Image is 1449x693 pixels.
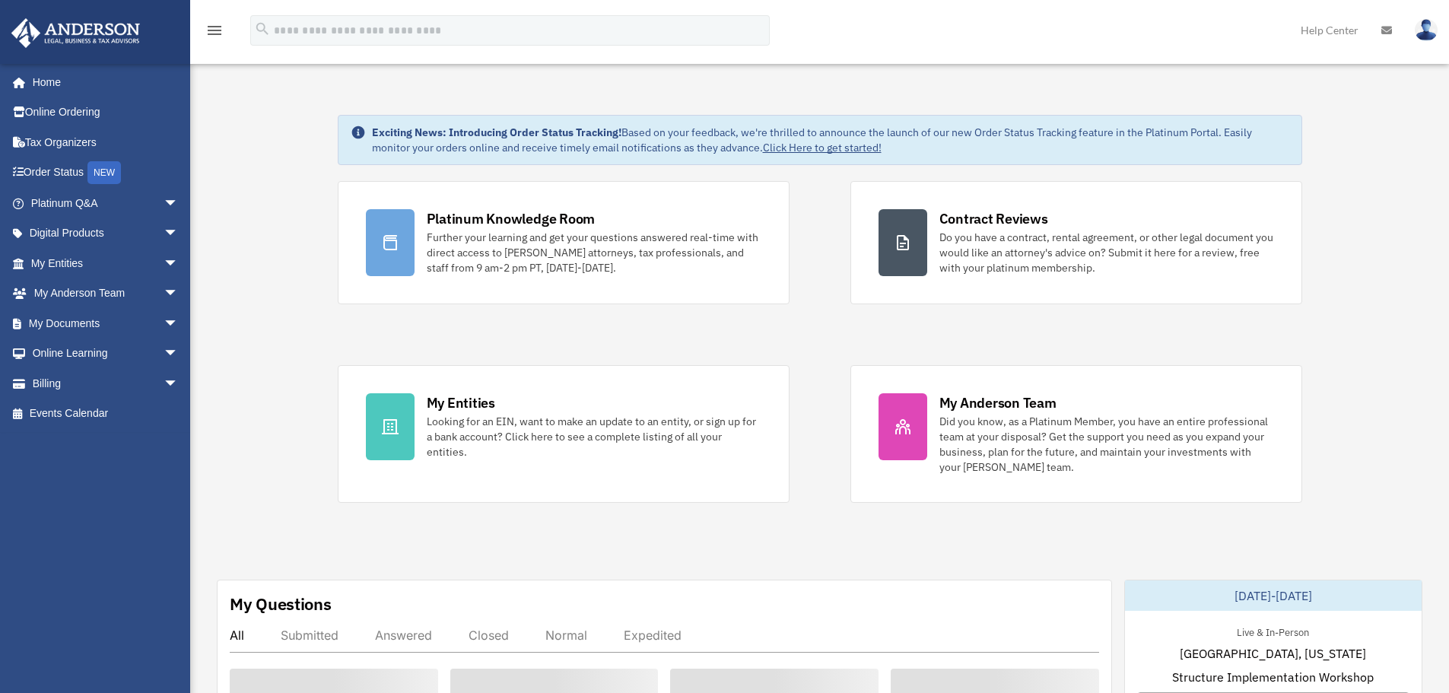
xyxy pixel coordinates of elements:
strong: Exciting News: Introducing Order Status Tracking! [372,126,621,139]
a: My Anderson Team Did you know, as a Platinum Member, you have an entire professional team at your... [850,365,1302,503]
span: arrow_drop_down [164,248,194,279]
div: Answered [375,628,432,643]
a: Contract Reviews Do you have a contract, rental agreement, or other legal document you would like... [850,181,1302,304]
span: arrow_drop_down [164,308,194,339]
a: Platinum Q&Aarrow_drop_down [11,188,202,218]
div: Contract Reviews [939,209,1048,228]
a: Order StatusNEW [11,157,202,189]
a: Tax Organizers [11,127,202,157]
a: menu [205,27,224,40]
i: search [254,21,271,37]
a: Online Ordering [11,97,202,128]
span: arrow_drop_down [164,368,194,399]
div: My Entities [427,393,495,412]
div: Closed [469,628,509,643]
span: Structure Implementation Workshop [1172,668,1374,686]
span: arrow_drop_down [164,278,194,310]
div: Platinum Knowledge Room [427,209,596,228]
a: Events Calendar [11,399,202,429]
img: User Pic [1415,19,1438,41]
a: Click Here to get started! [763,141,882,154]
img: Anderson Advisors Platinum Portal [7,18,145,48]
div: Submitted [281,628,338,643]
div: Looking for an EIN, want to make an update to an entity, or sign up for a bank account? Click her... [427,414,761,459]
div: My Anderson Team [939,393,1057,412]
span: arrow_drop_down [164,188,194,219]
div: NEW [87,161,121,184]
div: Expedited [624,628,682,643]
a: Digital Productsarrow_drop_down [11,218,202,249]
div: All [230,628,244,643]
a: Home [11,67,194,97]
div: My Questions [230,593,332,615]
a: Platinum Knowledge Room Further your learning and get your questions answered real-time with dire... [338,181,790,304]
a: My Entities Looking for an EIN, want to make an update to an entity, or sign up for a bank accoun... [338,365,790,503]
a: Online Learningarrow_drop_down [11,339,202,369]
span: [GEOGRAPHIC_DATA], [US_STATE] [1180,644,1366,663]
a: My Documentsarrow_drop_down [11,308,202,339]
div: Normal [545,628,587,643]
span: arrow_drop_down [164,339,194,370]
div: Did you know, as a Platinum Member, you have an entire professional team at your disposal? Get th... [939,414,1274,475]
a: My Entitiesarrow_drop_down [11,248,202,278]
div: Do you have a contract, rental agreement, or other legal document you would like an attorney's ad... [939,230,1274,275]
a: Billingarrow_drop_down [11,368,202,399]
div: Based on your feedback, we're thrilled to announce the launch of our new Order Status Tracking fe... [372,125,1289,155]
div: Live & In-Person [1225,623,1321,639]
a: My Anderson Teamarrow_drop_down [11,278,202,309]
div: [DATE]-[DATE] [1125,580,1422,611]
i: menu [205,21,224,40]
span: arrow_drop_down [164,218,194,250]
div: Further your learning and get your questions answered real-time with direct access to [PERSON_NAM... [427,230,761,275]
